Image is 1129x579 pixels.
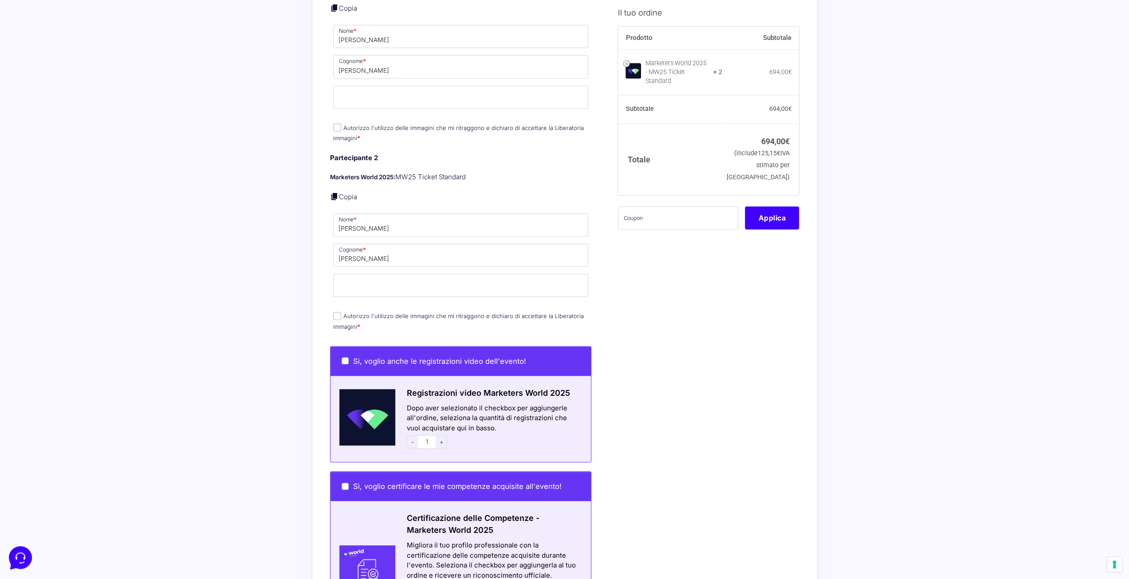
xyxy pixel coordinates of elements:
[777,150,780,158] span: €
[618,7,799,19] h3: Il tuo ordine
[27,297,42,305] p: Home
[758,150,780,158] span: 125,15
[342,357,349,364] input: Si, voglio anche le registrazioni video dell'evento!
[645,59,708,86] div: Marketers World 2025 - MW25 Ticket Standard
[333,312,341,320] input: Autorizzo l'utilizzo delle immagini che mi ritraggono e dichiaro di accettare la Liberatoria imma...
[116,285,170,305] button: Aiuto
[618,124,722,195] th: Totale
[339,4,357,12] a: Copia
[339,193,357,201] a: Copia
[7,285,62,305] button: Home
[14,50,32,67] img: dark
[94,110,163,117] a: Apri Centro Assistenza
[333,124,584,142] label: Autorizzo l'utilizzo delle immagini che mi ritraggono e dichiaro di accettare la Liberatoria imma...
[788,68,791,75] span: €
[333,123,341,131] input: Autorizzo l'utilizzo delle immagini che mi ritraggono e dichiaro di accettare la Liberatoria imma...
[330,153,592,163] h4: Partecipante 2
[769,68,791,75] bdi: 694,00
[353,482,562,491] span: Sì, voglio certificare le mie competenze acquisite all'evento!
[418,435,436,449] input: 1
[330,389,396,445] img: Schermata-2022-04-11-alle-18.28.41.png
[618,206,738,229] input: Coupon
[745,206,799,229] button: Applica
[330,4,339,12] a: Copia i dettagli dell'acquirente
[785,137,790,146] span: €
[406,388,570,398] span: Registrazioni video Marketers World 2025
[62,285,116,305] button: Messaggi
[14,35,75,43] span: Le tue conversazioni
[395,403,591,451] div: Dopo aver selezionato il checkbox per aggiungerle all'ordine, seleziona la quantità di registrazi...
[618,27,722,50] th: Prodotto
[28,50,46,67] img: dark
[330,172,592,182] p: MW25 Ticket Standard
[330,192,339,201] a: Copia i dettagli dell'acquirente
[769,106,791,113] bdi: 694,00
[7,544,34,571] iframe: Customerly Messenger Launcher
[137,297,149,305] p: Aiuto
[436,435,447,449] span: +
[727,150,790,181] small: (include IVA stimato per [GEOGRAPHIC_DATA])
[406,435,418,449] span: -
[43,50,60,67] img: dark
[14,75,163,92] button: Inizia una conversazione
[625,63,641,79] img: Marketers World 2025 - MW25 Ticket Standard
[1107,557,1122,572] button: Le tue preferenze relative al consenso per le tecnologie di tracciamento
[722,27,799,50] th: Subtotale
[406,513,539,535] span: Certificazione delle Competenze - Marketers World 2025
[330,173,395,181] strong: Marketers World 2025:
[713,68,722,77] strong: × 2
[77,297,101,305] p: Messaggi
[7,7,149,21] h2: Ciao da Marketers 👋
[618,95,722,124] th: Subtotale
[761,137,790,146] bdi: 694,00
[333,312,584,330] label: Autorizzo l'utilizzo delle immagini che mi ritraggono e dichiaro di accettare la Liberatoria imma...
[342,483,349,490] input: Sì, voglio certificare le mie competenze acquisite all'evento!
[14,110,69,117] span: Trova una risposta
[788,106,791,113] span: €
[353,357,526,366] span: Si, voglio anche le registrazioni video dell'evento!
[58,80,131,87] span: Inizia una conversazione
[20,129,145,138] input: Cerca un articolo...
